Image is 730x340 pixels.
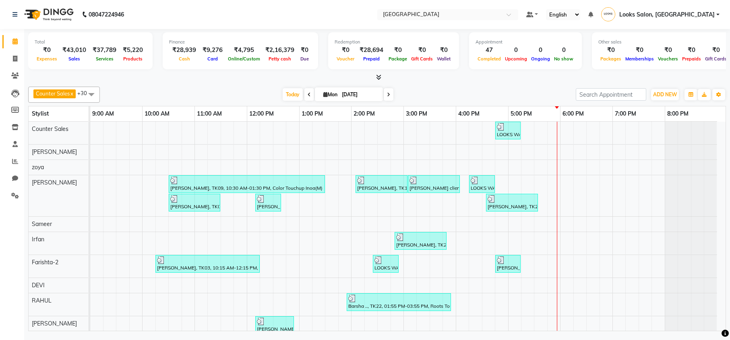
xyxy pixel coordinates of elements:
span: Package [387,56,409,62]
div: Barsha .., TK22, 01:55 PM-03:55 PM, Roots Touchup Inoa(F) (₹1600),K Fusio Dose Treatment (₹2000) [347,294,450,310]
div: [PERSON_NAME], TK21, 02:50 PM-03:50 PM, Roots Touchup Inoa(F) (₹1600) [395,233,446,249]
span: Counter Sales [32,125,68,133]
span: Looks Salon, [GEOGRAPHIC_DATA] [619,10,715,19]
div: ₹0 [298,46,312,55]
div: ₹0 [387,46,409,55]
a: 10:00 AM [143,108,172,120]
div: ₹5,220 [120,46,146,55]
div: ₹0 [335,46,356,55]
span: Sales [66,56,82,62]
span: Upcoming [503,56,529,62]
span: Counter Sales [36,90,70,97]
a: 6:00 PM [560,108,586,120]
span: Sameer [32,220,52,228]
div: LOOKS WALKIN MG ROAD, TK27, 04:45 PM-05:15 PM, Wash Conditioning L'oreal(F) (₹400) [496,123,520,138]
div: [PERSON_NAME], TK03, 10:15 AM-12:15 PM, Roots Touchup Inoa(F) (₹1600),Hair Ins~Tube~3 Olaplex (₹2... [156,256,259,272]
span: Today [283,88,303,101]
span: DEVI [32,282,45,289]
img: logo [21,3,76,26]
div: LOOKS WALKIN MG ROAD, TK27, 04:15 PM-04:45 PM, Ironing Curls(F)* (₹1500) [470,176,494,192]
a: 4:00 PM [456,108,482,120]
div: ₹28,939 [169,46,199,55]
div: 0 [529,46,552,55]
span: Gift Cards [703,56,729,62]
div: ₹0 [598,46,623,55]
span: Prepaid [361,56,382,62]
div: ₹0 [656,46,680,55]
span: Gift Cards [409,56,435,62]
div: ₹2,16,379 [262,46,298,55]
a: 9:00 AM [90,108,116,120]
div: ₹9,276 [199,46,226,55]
b: 08047224946 [89,3,124,26]
input: Search Appointment [576,88,646,101]
div: 0 [552,46,575,55]
div: ₹4,795 [226,46,262,55]
a: 12:00 PM [247,108,276,120]
div: ₹0 [623,46,656,55]
div: Finance [169,39,312,46]
div: Other sales [598,39,729,46]
span: Packages [598,56,623,62]
span: +30 [77,90,93,96]
span: RAHUL [32,297,52,304]
span: ADD NEW [653,91,677,97]
span: [PERSON_NAME] [32,179,77,186]
div: [PERSON_NAME], TK08, 12:10 PM-12:55 PM, [PERSON_NAME] Styling (₹500) [256,317,293,333]
div: ₹0 [409,46,435,55]
span: Completed [476,56,503,62]
div: [PERSON_NAME], TK11, 02:05 PM-03:05 PM, Roots Touchup Inoa(F) (₹1600) [356,176,407,192]
span: Petty cash [267,56,293,62]
button: ADD NEW [651,89,679,100]
span: Card [205,56,220,62]
span: Due [298,56,311,62]
div: Total [35,39,146,46]
div: [PERSON_NAME] client, TK14, 03:05 PM-04:05 PM, Global Color Majirel(F)* (₹6500) [409,176,459,192]
span: [PERSON_NAME] [32,148,77,155]
span: Irfan [32,236,44,243]
img: Looks Salon, MG Road [601,7,615,21]
div: 47 [476,46,503,55]
a: 7:00 PM [613,108,638,120]
span: Services [94,56,116,62]
div: Appointment [476,39,575,46]
a: 11:00 AM [195,108,224,120]
span: Online/Custom [226,56,262,62]
div: LOOKS WALKIN MG ROAD, TK13, 02:25 PM-02:55 PM, Blow Dry Stylist(F)* (₹650) [374,256,398,272]
div: [PERSON_NAME], TK28, 04:45 PM-05:15 PM, Stylist Cut(F) (₹1000) [496,256,520,272]
a: 8:00 PM [665,108,691,120]
div: [PERSON_NAME], TK01, 10:30 AM-11:30 AM, Blow Dry Sr. Stylist(F)* (₹1500) [170,195,219,210]
div: ₹43,010 [59,46,89,55]
span: No show [552,56,575,62]
div: [PERSON_NAME], TK09, 10:30 AM-01:30 PM, Color Touchup Inoa(M) (₹1400),Kersatase Fusion Scrub(F) (... [170,176,324,192]
a: 5:00 PM [509,108,534,120]
span: Memberships [623,56,656,62]
div: ₹0 [703,46,729,55]
span: [PERSON_NAME] [32,320,77,327]
span: Wallet [435,56,453,62]
span: Expenses [35,56,59,62]
span: Farishta-2 [32,259,58,266]
div: ₹0 [435,46,453,55]
div: Redemption [335,39,453,46]
span: Products [121,56,145,62]
div: [PERSON_NAME], TK07, 12:10 PM-12:40 PM, K Wash Shampoo(F) (₹350) [256,195,280,210]
div: ₹0 [680,46,703,55]
span: Ongoing [529,56,552,62]
span: zoya [32,164,44,171]
a: 3:00 PM [404,108,429,120]
span: Prepaids [680,56,703,62]
span: Stylist [32,110,49,117]
span: Cash [177,56,192,62]
div: ₹28,694 [356,46,387,55]
div: 0 [503,46,529,55]
span: Voucher [335,56,356,62]
a: 2:00 PM [352,108,377,120]
span: Vouchers [656,56,680,62]
a: 1:00 PM [300,108,325,120]
a: x [70,90,73,97]
input: 2025-09-01 [339,89,380,101]
span: Mon [321,91,339,97]
div: [PERSON_NAME], TK26, 04:35 PM-05:35 PM, Roots Touchup Inoa(F) (₹1600) [487,195,537,210]
div: ₹37,789 [89,46,120,55]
